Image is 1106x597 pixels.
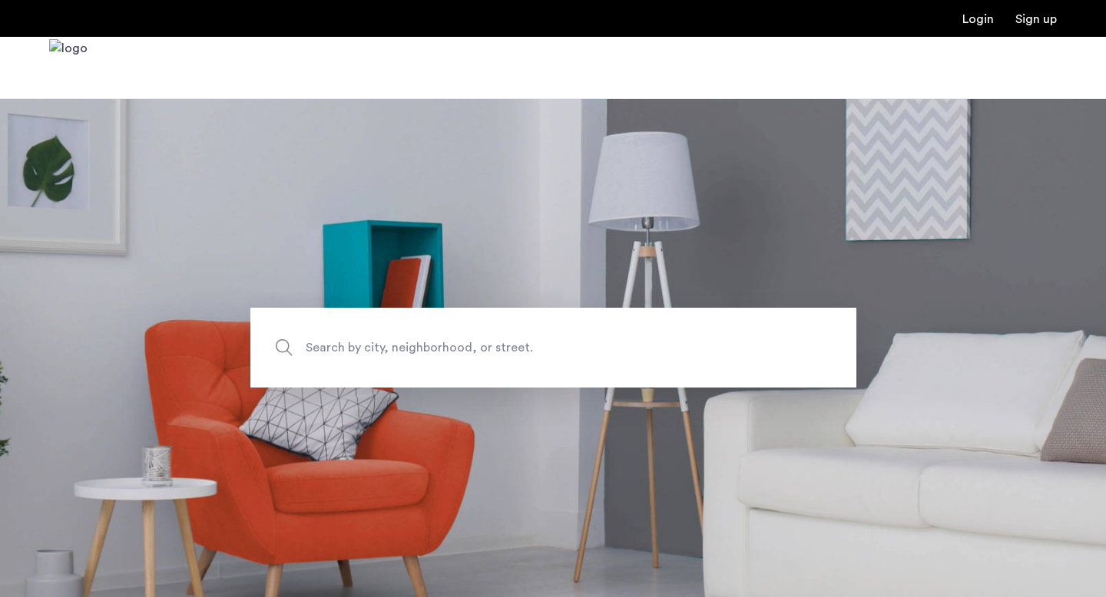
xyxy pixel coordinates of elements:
a: Registration [1015,13,1057,25]
a: Cazamio Logo [49,39,88,97]
a: Login [962,13,994,25]
input: Apartment Search [250,308,856,388]
img: logo [49,39,88,97]
span: Search by city, neighborhood, or street. [306,338,730,358]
